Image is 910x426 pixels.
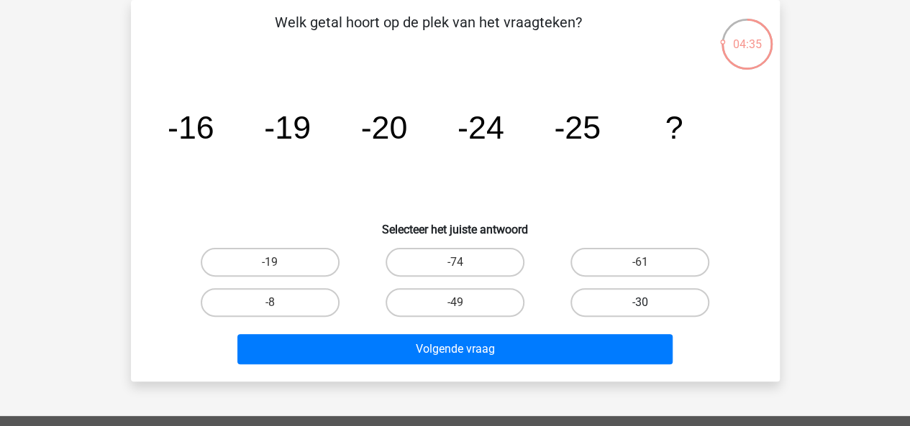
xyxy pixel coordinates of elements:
div: 04:35 [720,17,774,53]
tspan: -25 [554,109,601,145]
tspan: -19 [264,109,311,145]
tspan: ? [665,109,683,145]
label: -19 [201,248,340,277]
label: -8 [201,288,340,317]
tspan: -24 [457,109,504,145]
label: -74 [386,248,524,277]
h6: Selecteer het juiste antwoord [154,211,757,236]
tspan: -20 [360,109,407,145]
tspan: -16 [167,109,214,145]
p: Welk getal hoort op de plek van het vraagteken? [154,11,703,55]
label: -30 [570,288,709,317]
label: -49 [386,288,524,317]
button: Volgende vraag [237,334,673,364]
label: -61 [570,248,709,277]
